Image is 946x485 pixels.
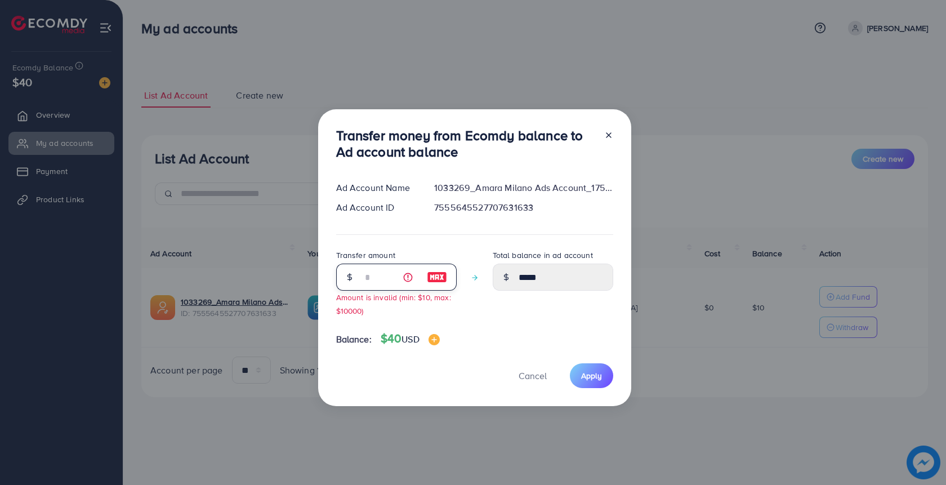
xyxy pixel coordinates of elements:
div: 1033269_Amara Milano Ads Account_1759185851515 [425,181,622,194]
div: Ad Account ID [327,201,426,214]
span: Cancel [519,370,547,382]
label: Total balance in ad account [493,250,593,261]
button: Cancel [505,363,561,388]
span: Apply [581,370,602,381]
div: 7555645527707631633 [425,201,622,214]
h4: $40 [381,332,440,346]
span: Balance: [336,333,372,346]
small: Amount is invalid (min: $10, max: $10000) [336,292,451,315]
h3: Transfer money from Ecomdy balance to Ad account balance [336,127,595,160]
img: image [429,334,440,345]
label: Transfer amount [336,250,395,261]
div: Ad Account Name [327,181,426,194]
button: Apply [570,363,613,388]
span: USD [401,333,419,345]
img: image [427,270,447,284]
